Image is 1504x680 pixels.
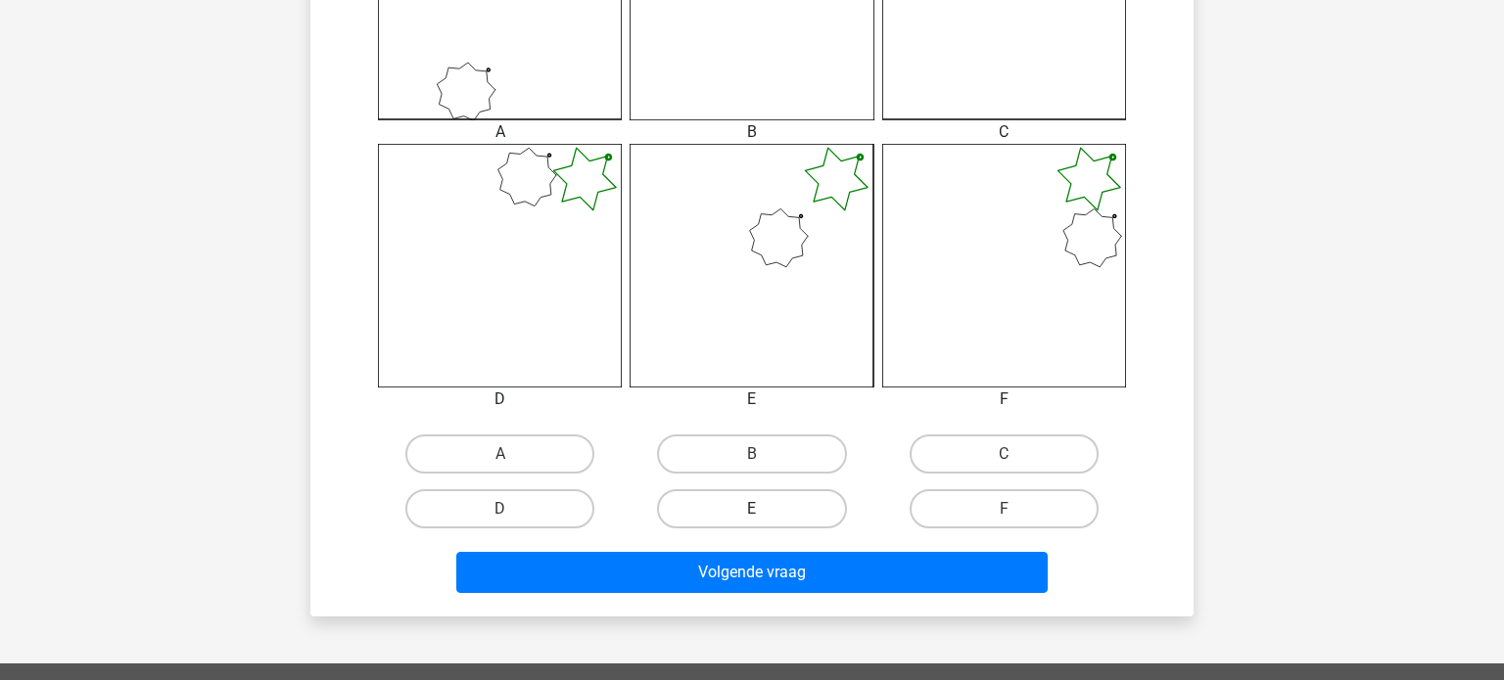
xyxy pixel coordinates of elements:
div: B [615,120,888,144]
label: A [405,434,594,474]
div: A [363,120,636,144]
label: B [657,434,846,474]
div: E [615,387,888,411]
label: F [910,489,1099,528]
div: D [363,387,636,411]
div: F [868,387,1141,411]
button: Volgende vraag [456,552,1049,593]
label: E [657,489,846,528]
label: D [405,489,594,528]
div: C [868,120,1141,144]
label: C [910,434,1099,474]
